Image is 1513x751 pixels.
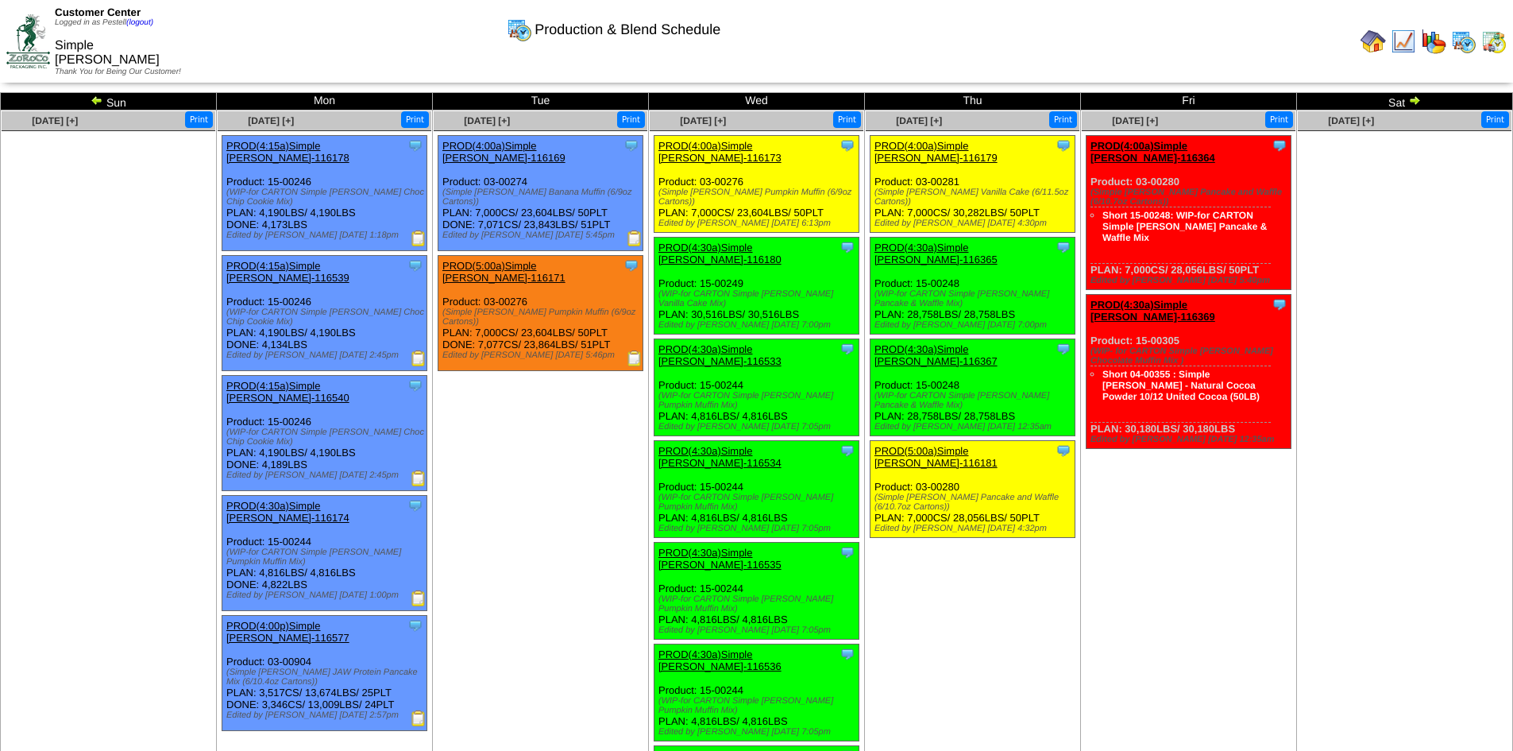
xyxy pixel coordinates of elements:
[658,219,859,228] div: Edited by [PERSON_NAME] [DATE] 6:13pm
[1090,299,1215,323] a: PROD(4:30a)Simple [PERSON_NAME]-116369
[1481,111,1509,128] button: Print
[1391,29,1416,54] img: line_graph.gif
[1056,341,1071,357] img: Tooltip
[623,257,639,273] img: Tooltip
[411,590,426,606] img: Production Report
[55,39,160,67] span: Simple [PERSON_NAME]
[407,377,423,393] img: Tooltip
[1056,239,1071,255] img: Tooltip
[839,137,855,153] img: Tooltip
[658,140,782,164] a: PROD(4:00a)Simple [PERSON_NAME]-116173
[874,242,998,265] a: PROD(4:30a)Simple [PERSON_NAME]-116365
[874,320,1075,330] div: Edited by [PERSON_NAME] [DATE] 7:00pm
[1102,210,1267,243] a: Short 15-00248: WIP-for CARTON Simple [PERSON_NAME] Pancake & Waffle Mix
[658,727,859,737] div: Edited by [PERSON_NAME] [DATE] 7:05pm
[442,260,565,284] a: PROD(5:00a)Simple [PERSON_NAME]-116171
[55,6,141,18] span: Customer Center
[507,17,532,42] img: calendarprod.gif
[6,14,50,68] img: ZoRoCo_Logo(Green%26Foil)%20jpg.webp
[874,219,1075,228] div: Edited by [PERSON_NAME] [DATE] 4:30pm
[658,648,782,672] a: PROD(4:30a)Simple [PERSON_NAME]-116536
[438,256,643,371] div: Product: 03-00276 PLAN: 7,000CS / 23,604LBS / 50PLT DONE: 7,077CS / 23,864LBS / 51PLT
[874,188,1075,207] div: (Simple [PERSON_NAME] Vanilla Cake (6/11.5oz Cartons))
[222,136,427,251] div: Product: 15-00246 PLAN: 4,190LBS / 4,190LBS DONE: 4,173LBS
[226,308,426,327] div: (WIP-for CARTON Simple [PERSON_NAME] Choc Chip Cookie Mix)
[407,257,423,273] img: Tooltip
[658,289,859,308] div: (WIP-for CARTON Simple [PERSON_NAME] Vanilla Cake Mix)
[1081,93,1297,110] td: Fri
[865,93,1081,110] td: Thu
[627,230,643,246] img: Production Report
[226,350,426,360] div: Edited by [PERSON_NAME] [DATE] 2:45pm
[874,289,1075,308] div: (WIP-for CARTON Simple [PERSON_NAME] Pancake & Waffle Mix)
[91,94,103,106] img: arrowleft.gif
[1102,369,1260,402] a: Short 04-00355 : Simple [PERSON_NAME] - Natural Cocoa Powder 10/12 United Cocoa (50LB)
[658,343,782,367] a: PROD(4:30a)Simple [PERSON_NAME]-116533
[658,188,859,207] div: (Simple [PERSON_NAME] Pumpkin Muffin (6/9oz Cartons))
[1112,115,1158,126] span: [DATE] [+]
[623,137,639,153] img: Tooltip
[442,140,565,164] a: PROD(4:00a)Simple [PERSON_NAME]-116169
[222,256,427,371] div: Product: 15-00246 PLAN: 4,190LBS / 4,190LBS DONE: 4,134LBS
[226,188,426,207] div: (WIP-for CARTON Simple [PERSON_NAME] Choc Chip Cookie Mix)
[411,710,426,726] img: Production Report
[833,111,861,128] button: Print
[896,115,942,126] a: [DATE] [+]
[32,115,78,126] span: [DATE] [+]
[654,238,859,335] div: Product: 15-00249 PLAN: 30,516LBS / 30,516LBS
[222,616,427,731] div: Product: 03-00904 PLAN: 3,517CS / 13,674LBS / 25PLT DONE: 3,346CS / 13,009LBS / 24PLT
[658,625,859,635] div: Edited by [PERSON_NAME] [DATE] 7:05pm
[1421,29,1446,54] img: graph.gif
[658,320,859,330] div: Edited by [PERSON_NAME] [DATE] 7:00pm
[226,260,349,284] a: PROD(4:15a)Simple [PERSON_NAME]-116539
[658,445,782,469] a: PROD(4:30a)Simple [PERSON_NAME]-116534
[442,188,643,207] div: (Simple [PERSON_NAME] Banana Muffin (6/9oz Cartons))
[433,93,649,110] td: Tue
[1056,443,1071,459] img: Tooltip
[248,115,294,126] span: [DATE] [+]
[1090,435,1291,444] div: Edited by [PERSON_NAME] [DATE] 12:35am
[464,115,510,126] a: [DATE] [+]
[442,350,643,360] div: Edited by [PERSON_NAME] [DATE] 5:46pm
[1272,137,1287,153] img: Tooltip
[222,376,427,491] div: Product: 15-00246 PLAN: 4,190LBS / 4,190LBS DONE: 4,189LBS
[874,445,998,469] a: PROD(5:00a)Simple [PERSON_NAME]-116181
[407,497,423,513] img: Tooltip
[438,136,643,251] div: Product: 03-00274 PLAN: 7,000CS / 23,604LBS / 50PLT DONE: 7,071CS / 23,843LBS / 51PLT
[226,470,426,480] div: Edited by [PERSON_NAME] [DATE] 2:45pm
[658,696,859,715] div: (WIP-for CARTON Simple [PERSON_NAME] Pumpkin Muffin Mix)
[226,500,349,524] a: PROD(4:30a)Simple [PERSON_NAME]-116174
[870,339,1075,436] div: Product: 15-00248 PLAN: 28,758LBS / 28,758LBS
[226,668,426,687] div: (Simple [PERSON_NAME] JAW Protein Pancake Mix (6/10.4oz Cartons))
[680,115,726,126] a: [DATE] [+]
[658,391,859,410] div: (WIP-for CARTON Simple [PERSON_NAME] Pumpkin Muffin Mix)
[654,339,859,436] div: Product: 15-00244 PLAN: 4,816LBS / 4,816LBS
[1,93,217,110] td: Sun
[654,645,859,741] div: Product: 15-00244 PLAN: 4,816LBS / 4,816LBS
[1481,29,1507,54] img: calendarinout.gif
[870,441,1075,538] div: Product: 03-00280 PLAN: 7,000CS / 28,056LBS / 50PLT
[1297,93,1513,110] td: Sat
[839,239,855,255] img: Tooltip
[407,617,423,633] img: Tooltip
[1090,276,1291,285] div: Edited by [PERSON_NAME] [DATE] 5:40pm
[658,547,782,571] a: PROD(4:30a)Simple [PERSON_NAME]-116535
[1090,140,1215,164] a: PROD(4:00a)Simple [PERSON_NAME]-116364
[874,343,998,367] a: PROD(4:30a)Simple [PERSON_NAME]-116367
[1272,296,1287,312] img: Tooltip
[217,93,433,110] td: Mon
[839,443,855,459] img: Tooltip
[658,493,859,512] div: (WIP-for CARTON Simple [PERSON_NAME] Pumpkin Muffin Mix)
[1408,94,1421,106] img: arrowright.gif
[1361,29,1386,54] img: home.gif
[1328,115,1374,126] a: [DATE] [+]
[839,544,855,560] img: Tooltip
[658,242,782,265] a: PROD(4:30a)Simple [PERSON_NAME]-116180
[874,524,1075,533] div: Edited by [PERSON_NAME] [DATE] 4:32pm
[1090,346,1291,366] div: (WIP- for CARTON Simple [PERSON_NAME] Chocolate Muffin Mix )
[658,422,859,432] div: Edited by [PERSON_NAME] [DATE] 7:05pm
[870,136,1075,233] div: Product: 03-00281 PLAN: 7,000CS / 30,282LBS / 50PLT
